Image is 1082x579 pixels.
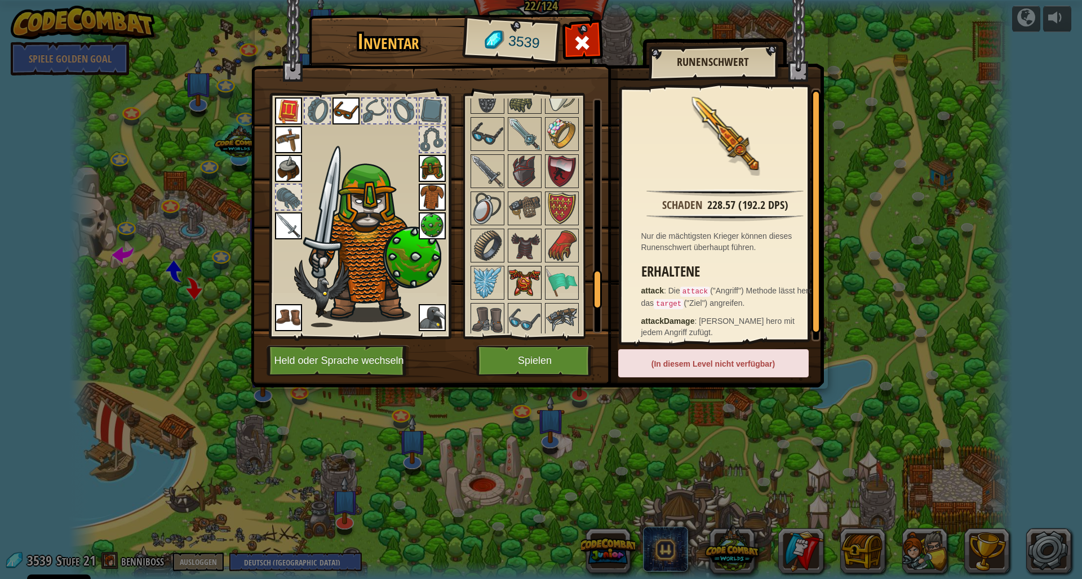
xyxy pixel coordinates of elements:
[472,230,503,261] img: portrait.png
[509,267,540,299] img: portrait.png
[546,267,578,299] img: portrait.png
[546,155,578,187] img: portrait.png
[303,158,441,322] img: male.png
[546,230,578,261] img: portrait.png
[641,230,815,253] div: Nur die mächtigsten Krieger können dieses Runenschwert überhaupt führen.
[275,212,302,239] img: portrait.png
[419,212,446,239] img: portrait.png
[275,126,302,153] img: portrait.png
[641,264,815,279] h3: Erhaltene
[546,118,578,150] img: portrait.png
[332,97,360,124] img: portrait.png
[472,267,503,299] img: portrait.png
[267,345,410,376] button: Held oder Sprache wechseln
[476,345,594,376] button: Spielen
[507,31,540,54] span: 3539
[680,287,710,297] code: attack
[694,317,699,326] span: :
[509,155,540,187] img: portrait.png
[618,349,809,377] div: (In diesem Level nicht verfügbar)
[646,214,803,221] img: hr.png
[641,317,695,326] strong: attackDamage
[472,304,503,336] img: portrait.png
[641,286,664,295] strong: attack
[662,197,703,213] div: Schaden
[664,286,668,295] span: :
[660,56,766,68] h2: Runenschwert
[472,118,503,150] img: portrait.png
[7,8,81,17] span: Hi. Need any help?
[317,30,460,54] h1: Inventar
[509,230,540,261] img: portrait.png
[641,317,795,337] span: [PERSON_NAME] hero mit jedem Angriff zufügt.
[275,155,302,182] img: portrait.png
[646,189,803,197] img: hr.png
[641,286,813,308] span: Die ("Angriff") Methode lässt hero das ("Ziel") angreifen.
[419,184,446,211] img: portrait.png
[294,260,349,327] img: raven-paper-doll.png
[654,299,684,309] code: target
[472,193,503,224] img: portrait.png
[275,304,302,331] img: portrait.png
[546,304,578,336] img: portrait.png
[419,155,446,182] img: portrait.png
[509,193,540,224] img: portrait.png
[707,197,788,213] div: 228.57 (192.2 DPS)
[275,97,302,124] img: portrait.png
[472,155,503,187] img: portrait.png
[509,118,540,150] img: portrait.png
[689,97,762,170] img: portrait.png
[546,193,578,224] img: portrait.png
[509,304,540,336] img: portrait.png
[419,304,446,331] img: portrait.png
